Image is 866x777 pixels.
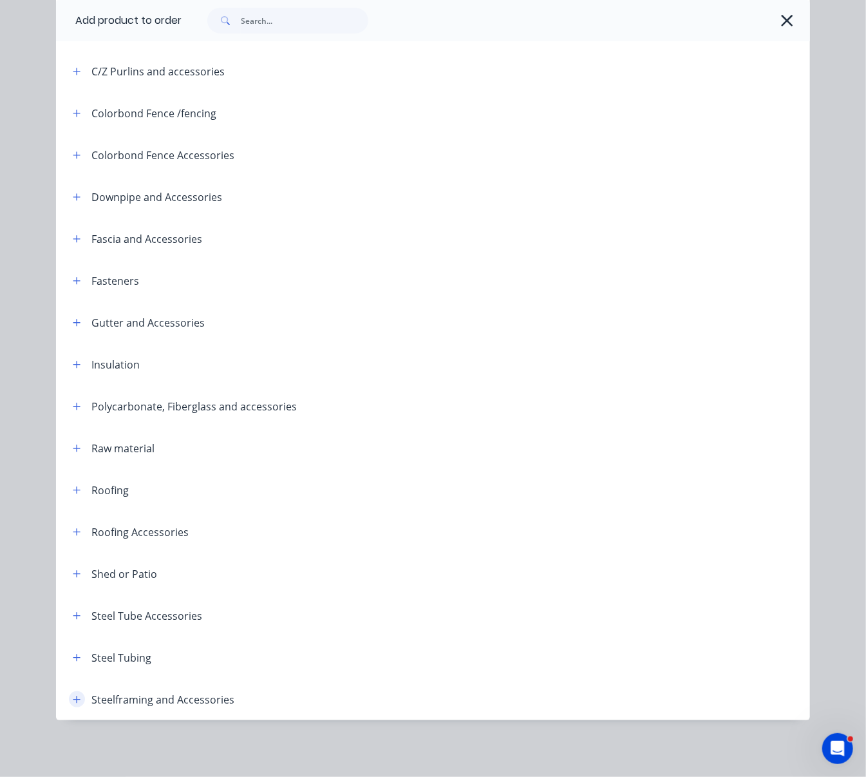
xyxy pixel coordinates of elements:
[91,231,202,247] div: Fascia and Accessories
[91,441,155,456] div: Raw material
[91,483,129,498] div: Roofing
[91,64,225,79] div: C/Z Purlins and accessories
[91,650,151,666] div: Steel Tubing
[91,524,189,540] div: Roofing Accessories
[241,8,368,34] input: Search...
[91,357,140,372] div: Insulation
[91,273,139,289] div: Fasteners
[91,608,202,624] div: Steel Tube Accessories
[91,566,157,582] div: Shed or Patio
[91,106,216,121] div: Colorbond Fence /fencing
[822,733,853,764] iframe: Intercom live chat
[91,692,234,707] div: Steelframing and Accessories
[91,399,297,414] div: Polycarbonate, Fiberglass and accessories
[91,148,234,163] div: Colorbond Fence Accessories
[91,315,205,331] div: Gutter and Accessories
[91,189,222,205] div: Downpipe and Accessories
